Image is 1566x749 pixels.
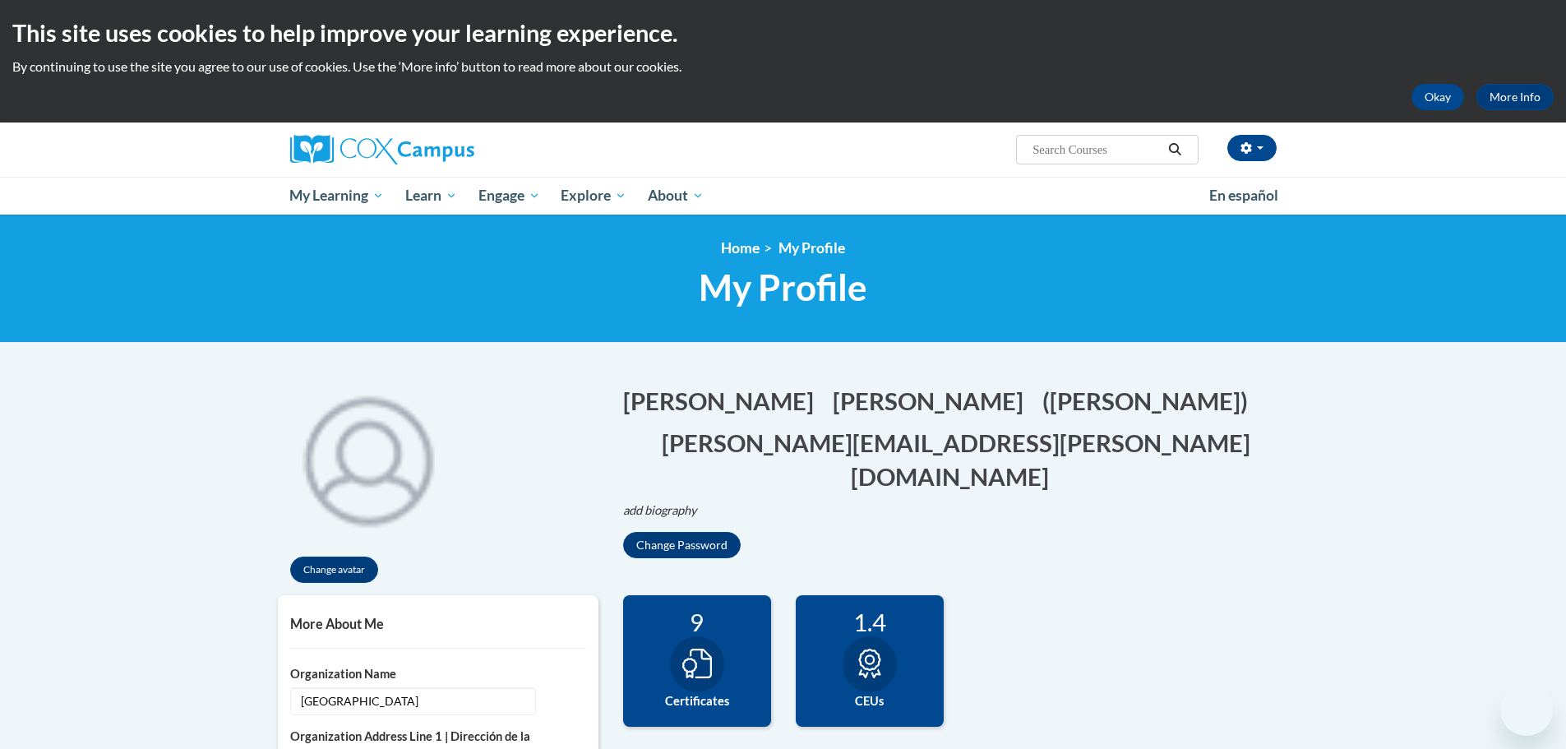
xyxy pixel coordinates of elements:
button: Search [1162,140,1187,160]
span: Explore [561,186,626,206]
div: 9 [635,608,759,636]
img: profile avatar [278,368,459,548]
span: Engage [478,186,540,206]
iframe: Button to launch messaging window [1500,683,1553,736]
img: Cox Campus [290,135,474,164]
span: My Profile [778,239,845,257]
div: Click to change the profile picture [278,368,459,548]
label: CEUs [808,692,931,710]
div: Main menu [266,177,1301,215]
a: Home [721,239,760,257]
button: Edit last name [833,384,1034,418]
button: Edit screen name [1042,384,1259,418]
a: About [637,177,714,215]
p: By continuing to use the site you agree to our use of cookies. Use the ‘More info’ button to read... [12,58,1554,76]
button: Account Settings [1227,135,1277,161]
span: [GEOGRAPHIC_DATA] [290,687,536,715]
button: Edit biography [623,502,710,520]
button: Edit first name [623,384,825,418]
h5: More About Me [290,616,586,631]
input: Search Courses [1031,140,1162,160]
span: En español [1209,187,1278,204]
label: Certificates [635,692,759,710]
div: 1.4 [808,608,931,636]
a: Learn [395,177,468,215]
label: Organization Name [290,665,586,683]
span: About [648,186,704,206]
a: My Learning [279,177,395,215]
button: Okay [1411,84,1464,110]
a: Engage [468,177,551,215]
i: add biography [623,503,697,517]
a: More Info [1476,84,1554,110]
a: En español [1199,178,1289,213]
span: Learn [405,186,457,206]
span: My Learning [289,186,384,206]
button: Change avatar [290,557,378,583]
button: Change Password [623,532,741,558]
h2: This site uses cookies to help improve your learning experience. [12,16,1554,49]
a: Explore [550,177,637,215]
span: My Profile [699,266,867,309]
button: Edit email address [623,426,1289,493]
